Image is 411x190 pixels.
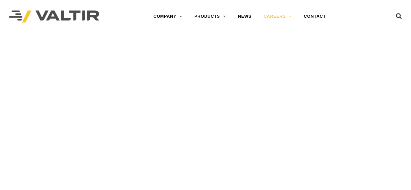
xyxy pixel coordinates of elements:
a: CAREERS [258,11,298,23]
img: Valtir [9,11,99,23]
a: NEWS [232,11,258,23]
a: COMPANY [147,11,188,23]
a: PRODUCTS [188,11,232,23]
a: CONTACT [298,11,332,23]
